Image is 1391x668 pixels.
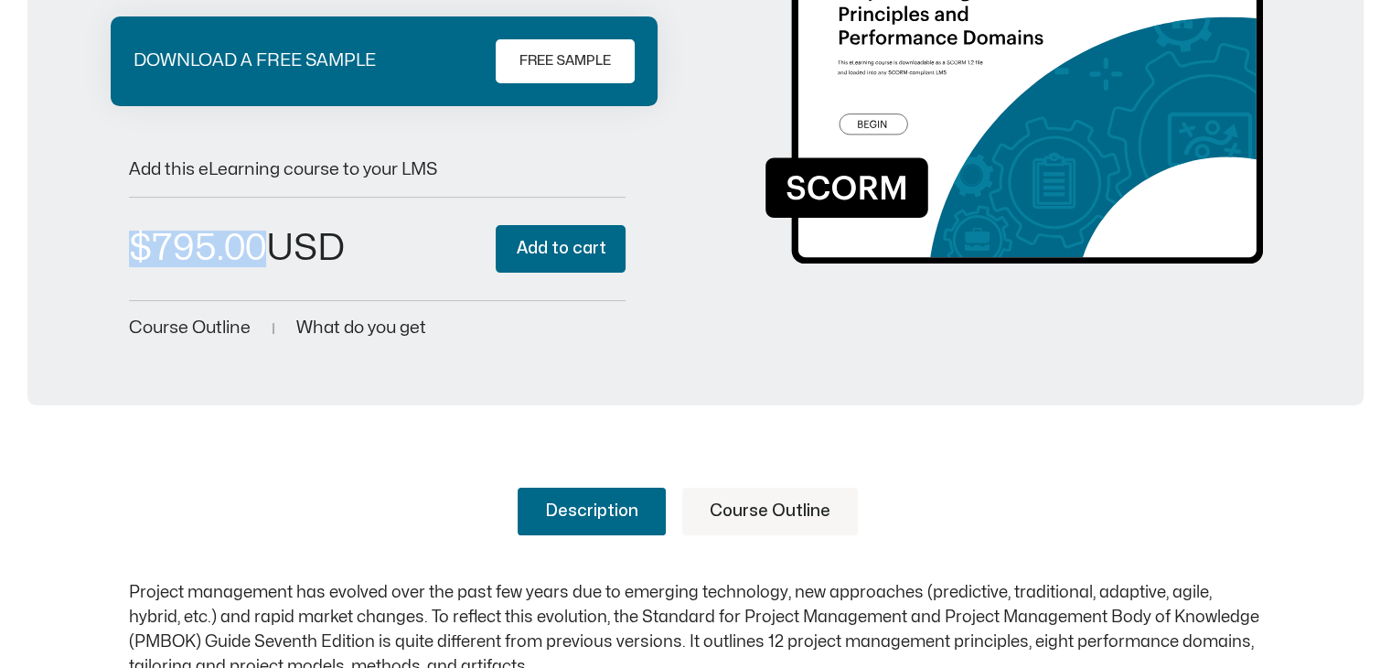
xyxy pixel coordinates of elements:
span: $ [129,231,152,266]
span: FREE SAMPLE [519,50,611,72]
bdi: 795.00 [129,231,266,266]
a: What do you get [296,319,426,337]
button: Add to cart [496,225,626,274]
a: Course Outline [682,488,858,535]
a: Course Outline [129,319,251,337]
a: Description [518,488,666,535]
a: FREE SAMPLE [496,39,635,83]
p: DOWNLOAD A FREE SAMPLE [134,52,376,70]
p: Add this eLearning course to your LMS [129,161,626,178]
